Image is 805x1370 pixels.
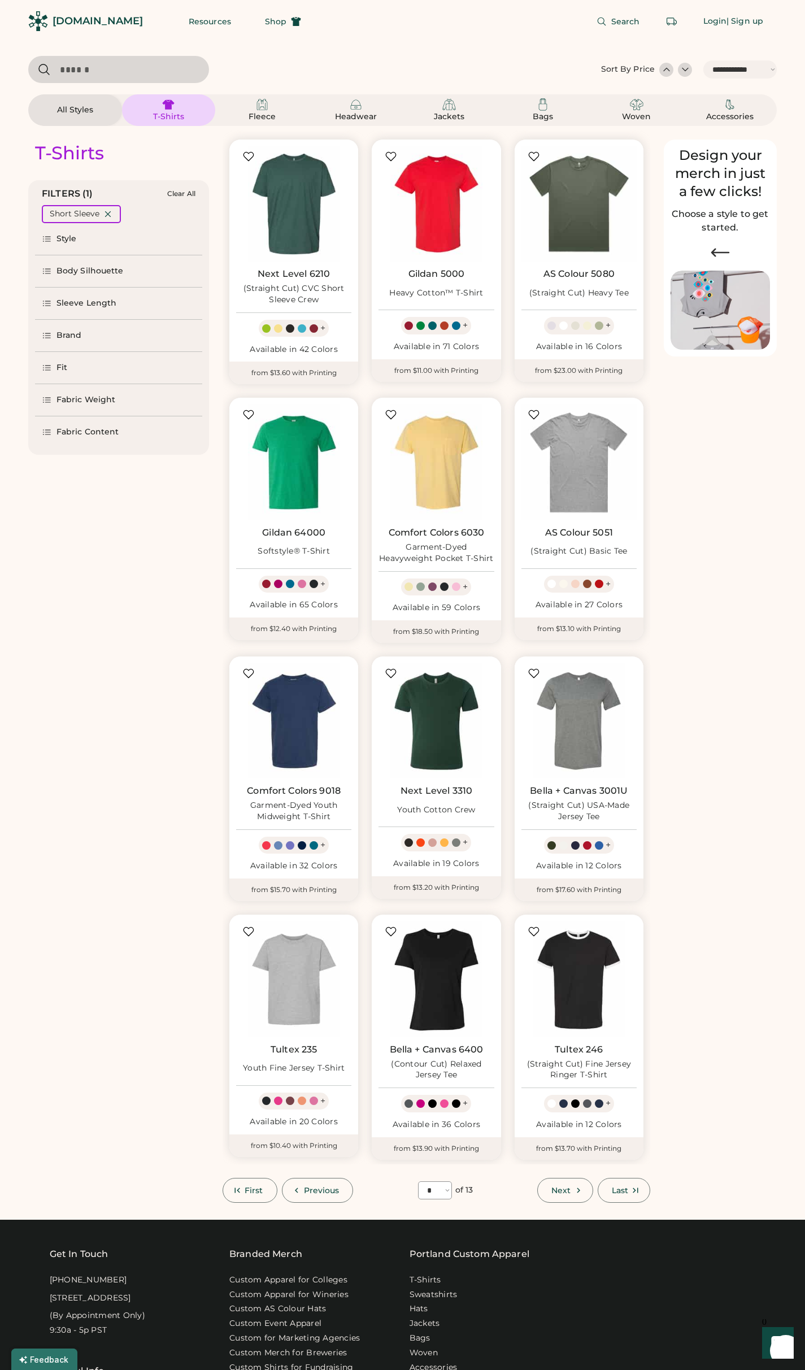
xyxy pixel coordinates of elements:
[236,344,351,355] div: Available in 42 Colors
[265,18,286,25] span: Shop
[349,98,363,111] img: Headwear Icon
[671,271,770,350] img: Image of Lisa Congdon Eye Print on T-Shirt and Hat
[320,322,325,334] div: +
[372,876,501,899] div: from $13.20 with Printing
[378,341,494,353] div: Available in 71 Colors
[330,111,381,123] div: Headwear
[378,663,494,778] img: Next Level 3310 Youth Cotton Crew
[424,111,475,123] div: Jackets
[271,1044,317,1055] a: Tultex 235
[282,1178,354,1203] button: Previous
[162,98,175,111] img: T-Shirts Icon
[410,1318,440,1329] a: Jackets
[537,1178,593,1203] button: Next
[56,427,119,438] div: Fabric Content
[320,839,325,851] div: +
[42,187,93,201] div: FILTERS (1)
[28,11,48,31] img: Rendered Logo - Screens
[236,405,351,520] img: Gildan 64000 Softstyle® T-Shirt
[372,620,501,643] div: from $18.50 with Printing
[229,1318,321,1329] a: Custom Event Apparel
[50,1247,108,1261] div: Get In Touch
[236,921,351,1037] img: Tultex 235 Youth Fine Jersey T-Shirt
[410,1303,428,1315] a: Hats
[598,1178,650,1203] button: Last
[143,111,194,123] div: T-Shirts
[378,1119,494,1130] div: Available in 36 Colors
[410,1333,430,1344] a: Bags
[515,1137,643,1160] div: from $13.70 with Printing
[229,1289,349,1301] a: Custom Apparel for Wineries
[521,921,637,1037] img: Tultex 246 (Straight Cut) Fine Jersey Ringer T-Shirt
[378,405,494,520] img: Comfort Colors 6030 Garment-Dyed Heavyweight Pocket T-Shirt
[606,319,611,332] div: +
[229,1333,360,1344] a: Custom for Marketing Agencies
[703,16,727,27] div: Login
[517,111,568,123] div: Bags
[262,527,325,538] a: Gildan 64000
[236,860,351,872] div: Available in 32 Colors
[229,1134,358,1157] div: from $10.40 with Printing
[401,785,472,797] a: Next Level 3310
[372,359,501,382] div: from $11.00 with Printing
[56,233,77,245] div: Style
[372,1137,501,1160] div: from $13.90 with Printing
[320,1095,325,1107] div: +
[726,16,763,27] div: | Sign up
[320,578,325,590] div: +
[258,268,330,280] a: Next Level 6210
[251,10,315,33] button: Shop
[601,64,655,75] div: Sort By Price
[521,663,637,778] img: BELLA + CANVAS 3001U (Straight Cut) USA-Made Jersey Tee
[236,1116,351,1128] div: Available in 20 Colors
[583,10,654,33] button: Search
[229,617,358,640] div: from $12.40 with Printing
[397,804,475,816] div: Youth Cotton Crew
[463,581,468,593] div: +
[555,1044,603,1055] a: Tultex 246
[236,800,351,823] div: Garment-Dyed Youth Midweight T-Shirt
[237,111,288,123] div: Fleece
[229,878,358,901] div: from $15.70 with Printing
[410,1289,458,1301] a: Sweatshirts
[463,319,468,332] div: +
[521,599,637,611] div: Available in 27 Colors
[455,1185,473,1196] div: of 13
[378,542,494,564] div: Garment-Dyed Heavyweight Pocket T-Shirt
[247,785,341,797] a: Comfort Colors 9018
[723,98,737,111] img: Accessories Icon
[53,14,143,28] div: [DOMAIN_NAME]
[660,10,683,33] button: Retrieve an order
[167,190,195,198] div: Clear All
[378,921,494,1037] img: BELLA + CANVAS 6400 (Contour Cut) Relaxed Jersey Tee
[255,98,269,111] img: Fleece Icon
[229,1303,326,1315] a: Custom AS Colour Hats
[378,602,494,614] div: Available in 59 Colors
[378,146,494,262] img: Gildan 5000 Heavy Cotton™ T-Shirt
[389,527,485,538] a: Comfort Colors 6030
[410,1347,438,1359] a: Woven
[704,111,755,123] div: Accessories
[236,283,351,306] div: (Straight Cut) CVC Short Sleeve Crew
[245,1186,263,1194] span: First
[521,860,637,872] div: Available in 12 Colors
[671,146,770,201] div: Design your merch in just a few clicks!
[236,599,351,611] div: Available in 65 Colors
[521,146,637,262] img: AS Colour 5080 (Straight Cut) Heavy Tee
[751,1319,800,1368] iframe: Front Chat
[236,146,351,262] img: Next Level 6210 (Straight Cut) CVC Short Sleeve Crew
[389,288,483,299] div: Heavy Cotton™ T-Shirt
[521,341,637,353] div: Available in 16 Colors
[521,800,637,823] div: (Straight Cut) USA-Made Jersey Tee
[50,208,99,220] div: Short Sleeve
[229,1247,302,1261] div: Branded Merch
[236,663,351,778] img: Comfort Colors 9018 Garment-Dyed Youth Midweight T-Shirt
[50,1325,107,1336] div: 9:30a - 5p PST
[611,18,640,25] span: Search
[515,878,643,901] div: from $17.60 with Printing
[551,1186,571,1194] span: Next
[229,1347,347,1359] a: Custom Merch for Breweries
[515,359,643,382] div: from $23.00 with Printing
[35,142,104,164] div: T-Shirts
[521,405,637,520] img: AS Colour 5051 (Straight Cut) Basic Tee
